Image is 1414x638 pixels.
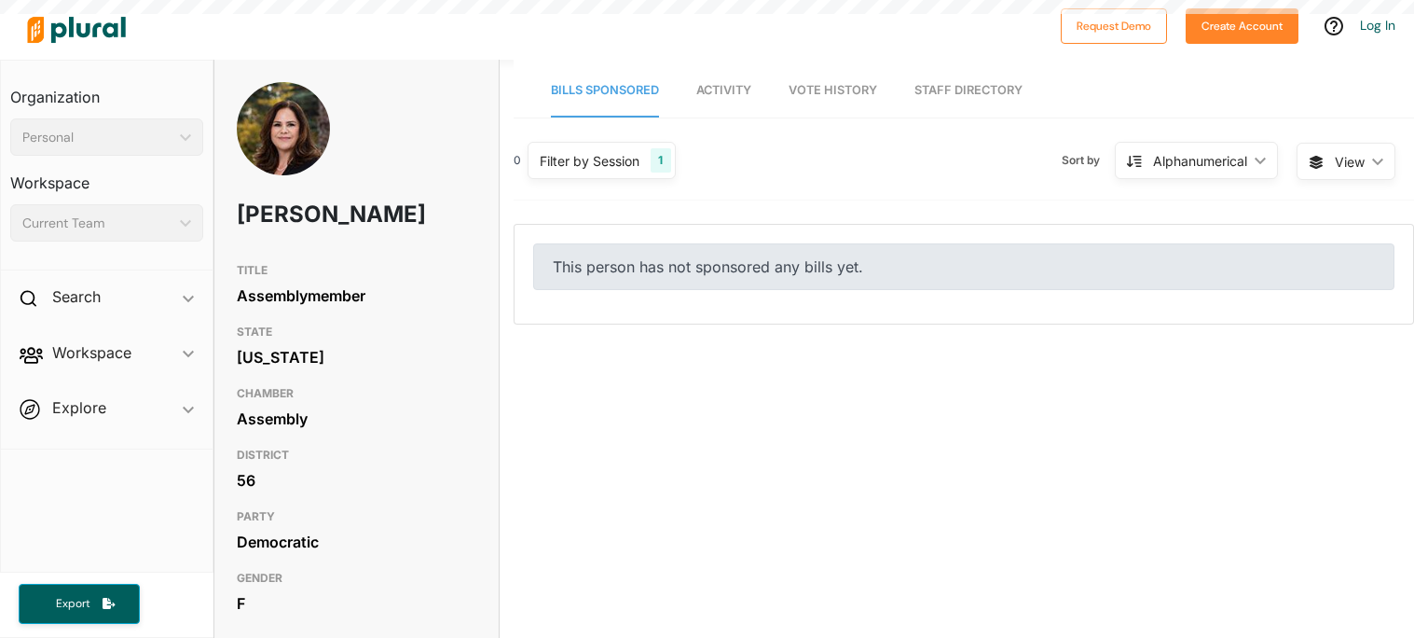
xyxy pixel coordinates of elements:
[19,584,140,624] button: Export
[10,156,203,197] h3: Workspace
[237,444,476,466] h3: DISTRICT
[22,128,172,147] div: Personal
[914,64,1023,118] a: Staff Directory
[514,152,521,169] div: 0
[237,405,476,433] div: Assembly
[1186,15,1298,35] a: Create Account
[540,151,639,171] div: Filter by Session
[237,282,476,310] div: Assemblymember
[10,70,203,111] h3: Organization
[237,82,330,199] img: Headshot of Lisa Calderon
[43,596,103,612] span: Export
[22,214,172,233] div: Current Team
[52,286,101,307] h2: Search
[551,64,659,118] a: Bills Sponsored
[237,466,476,494] div: 56
[551,83,659,97] span: Bills Sponsored
[237,259,476,282] h3: TITLE
[1153,151,1247,171] div: Alphanumerical
[237,589,476,617] div: F
[789,64,877,118] a: Vote History
[1062,152,1115,169] span: Sort by
[533,243,1394,290] div: This person has not sponsored any bills yet.
[237,321,476,343] h3: STATE
[696,64,751,118] a: Activity
[1061,8,1167,44] button: Request Demo
[1360,17,1395,34] a: Log In
[237,567,476,589] h3: GENDER
[237,506,476,528] h3: PARTY
[651,148,670,173] div: 1
[696,83,751,97] span: Activity
[1186,8,1298,44] button: Create Account
[1061,15,1167,35] a: Request Demo
[1335,152,1365,172] span: View
[237,382,476,405] h3: CHAMBER
[237,343,476,371] div: [US_STATE]
[789,83,877,97] span: Vote History
[237,528,476,556] div: Democratic
[237,187,380,243] h1: [PERSON_NAME]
